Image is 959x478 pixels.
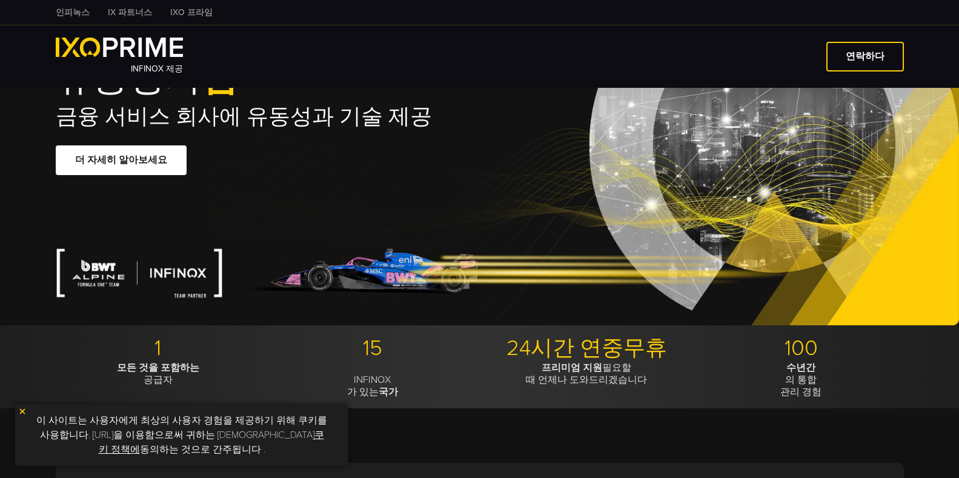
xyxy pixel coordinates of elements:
font: 필요할 [602,362,631,374]
font: 연락하다 [846,50,884,62]
font: 모든 것을 포함하는 [117,362,199,374]
font: 프리미엄 지원 [542,362,602,374]
a: INFINOX 제공 [56,38,184,76]
font: INFINOX [354,374,391,386]
font: 가 있는 [347,386,379,398]
font: 공급자 [144,374,173,386]
font: 관리 경험 [780,386,821,398]
a: 인피녹스 [47,6,99,19]
font: 의 통합 [785,374,817,386]
font: 더 자세히 알아보세요 [75,154,167,166]
font: 24시간 연중무휴 [506,335,667,361]
font: 15 [363,335,382,361]
font: IX 파트너스 [108,7,152,18]
font: 금융 서비스 회사에 유동성과 기술 제공 [56,104,432,130]
font: 인피녹스 [56,7,90,18]
a: IX 파트너스 [99,6,161,19]
img: 노란색 닫기 아이콘 [18,407,27,416]
a: IXO 프라임 [161,6,222,19]
font: 국가 [379,386,398,398]
font: INFINOX 제공 [131,64,183,74]
font: 때 언제나 도와드리겠습니다 [526,374,647,386]
font: 동의하는 것으로 간주됩니다 . [140,443,265,456]
font: 100 [785,335,818,361]
font: 수년간 [786,362,815,374]
font: 1 [154,335,161,361]
font: IXO 프라임 [170,7,213,18]
font: 이 사이트는 사용자에게 최상의 사용자 경험을 제공하기 위해 쿠키를 사용합니다. [URL]을 이용함으로써 귀하는 [DEMOGRAPHIC_DATA] [36,414,327,441]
